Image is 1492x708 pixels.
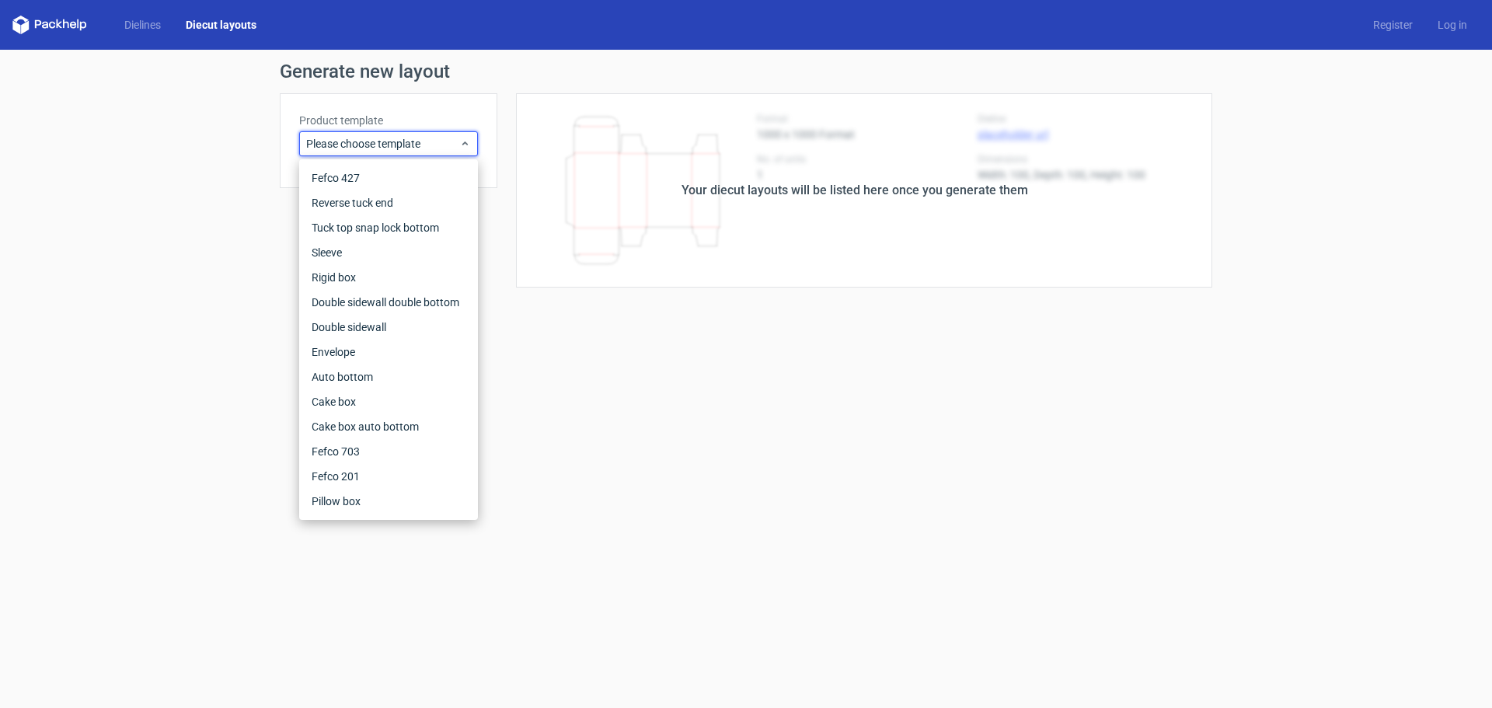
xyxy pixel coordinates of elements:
div: Reverse tuck end [305,190,472,215]
a: Register [1361,17,1425,33]
a: Diecut layouts [173,17,269,33]
div: Fefco 201 [305,464,472,489]
div: Envelope [305,340,472,364]
a: Dielines [112,17,173,33]
h1: Generate new layout [280,62,1212,81]
label: Product template [299,113,478,128]
div: Rigid box [305,265,472,290]
div: Fefco 427 [305,166,472,190]
div: Sleeve [305,240,472,265]
div: Pillow box [305,489,472,514]
div: Double sidewall [305,315,472,340]
div: Fefco 703 [305,439,472,464]
div: Your diecut layouts will be listed here once you generate them [682,181,1028,200]
a: Log in [1425,17,1480,33]
div: Cake box auto bottom [305,414,472,439]
div: Cake box [305,389,472,414]
span: Please choose template [306,136,459,152]
div: Auto bottom [305,364,472,389]
div: Double sidewall double bottom [305,290,472,315]
div: Tuck top snap lock bottom [305,215,472,240]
